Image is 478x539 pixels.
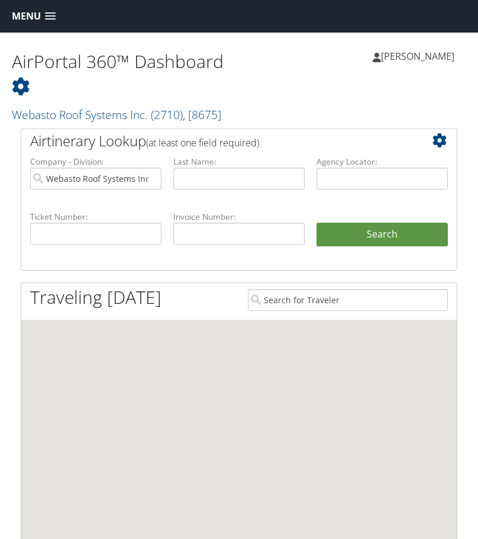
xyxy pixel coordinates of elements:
label: Agency Locator: [316,156,448,168]
h2: Airtinerary Lookup [30,131,412,151]
label: Last Name: [173,156,305,168]
label: Company - Division: [30,156,162,168]
span: Menu [12,11,41,22]
span: (at least one field required) [146,136,259,149]
label: Ticket Number: [30,211,162,223]
span: [PERSON_NAME] [381,50,454,63]
h1: AirPortal 360™ Dashboard [12,49,239,99]
a: [PERSON_NAME] [373,38,466,74]
label: Invoice Number: [173,211,305,223]
span: , [ 8675 ] [183,107,221,123]
a: Webasto Roof Systems Inc. [12,107,221,123]
h1: Traveling [DATE] [30,285,162,310]
span: ( 2710 ) [151,107,183,123]
input: Search for Traveler [248,289,448,311]
button: Search [316,223,448,246]
a: Menu [6,7,62,26]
